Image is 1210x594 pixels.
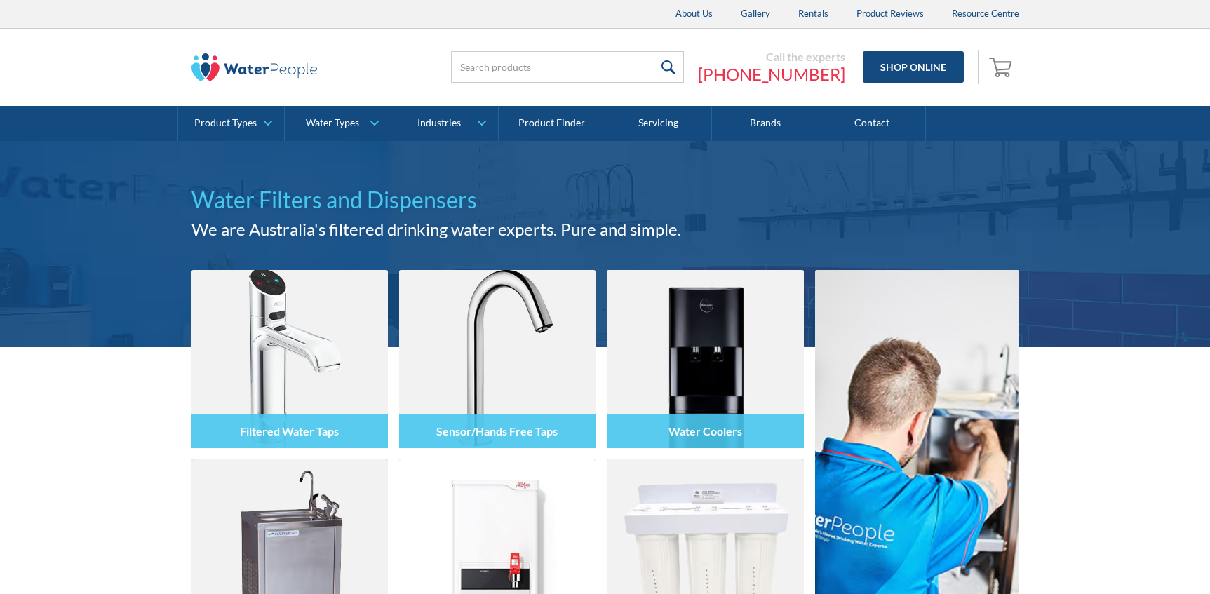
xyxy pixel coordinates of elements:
[240,424,339,438] h4: Filtered Water Taps
[417,117,461,129] div: Industries
[605,106,712,141] a: Servicing
[989,55,1016,78] img: shopping cart
[285,106,391,141] a: Water Types
[698,64,845,85] a: [PHONE_NUMBER]
[194,117,257,129] div: Product Types
[436,424,558,438] h4: Sensor/Hands Free Taps
[712,106,819,141] a: Brands
[399,270,596,448] img: Sensor/Hands Free Taps
[191,270,388,448] img: Filtered Water Taps
[668,424,742,438] h4: Water Coolers
[819,106,926,141] a: Contact
[499,106,605,141] a: Product Finder
[178,106,284,141] a: Product Types
[607,270,803,448] img: Water Coolers
[698,50,845,64] div: Call the experts
[391,106,497,141] a: Industries
[451,51,684,83] input: Search products
[863,51,964,83] a: Shop Online
[191,53,318,81] img: The Water People
[306,117,359,129] div: Water Types
[986,50,1019,84] a: Open cart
